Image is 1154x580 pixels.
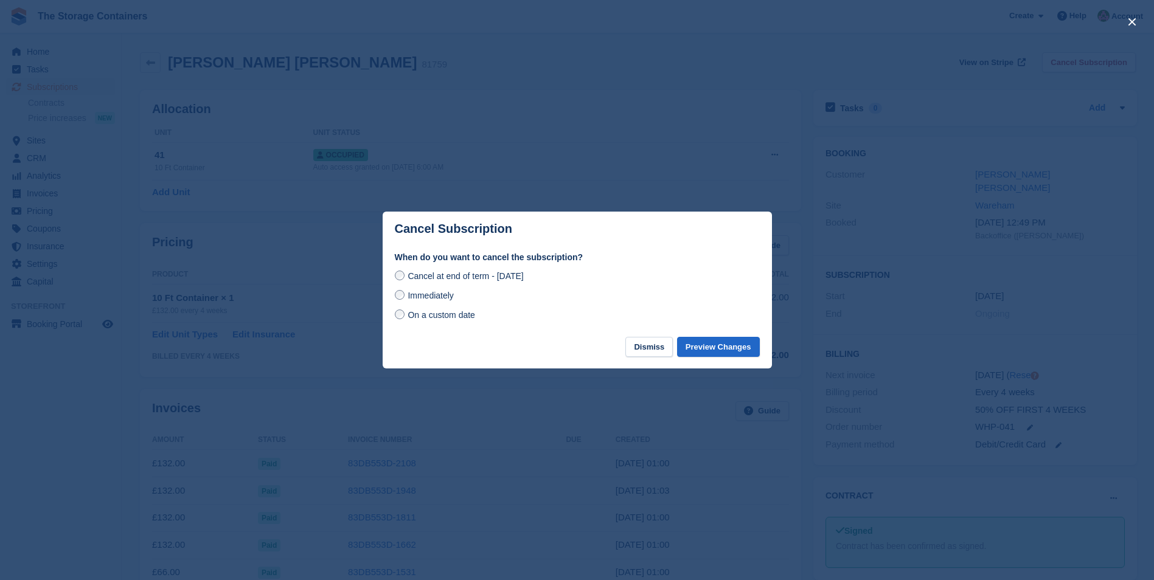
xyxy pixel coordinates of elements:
input: Immediately [395,290,405,300]
span: On a custom date [408,310,475,320]
input: On a custom date [395,309,405,319]
span: Immediately [408,291,453,300]
span: Cancel at end of term - [DATE] [408,271,523,281]
input: Cancel at end of term - [DATE] [395,271,405,280]
button: Preview Changes [677,337,760,357]
button: Dismiss [625,337,673,357]
label: When do you want to cancel the subscription? [395,251,760,264]
p: Cancel Subscription [395,222,512,236]
button: close [1122,12,1142,32]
